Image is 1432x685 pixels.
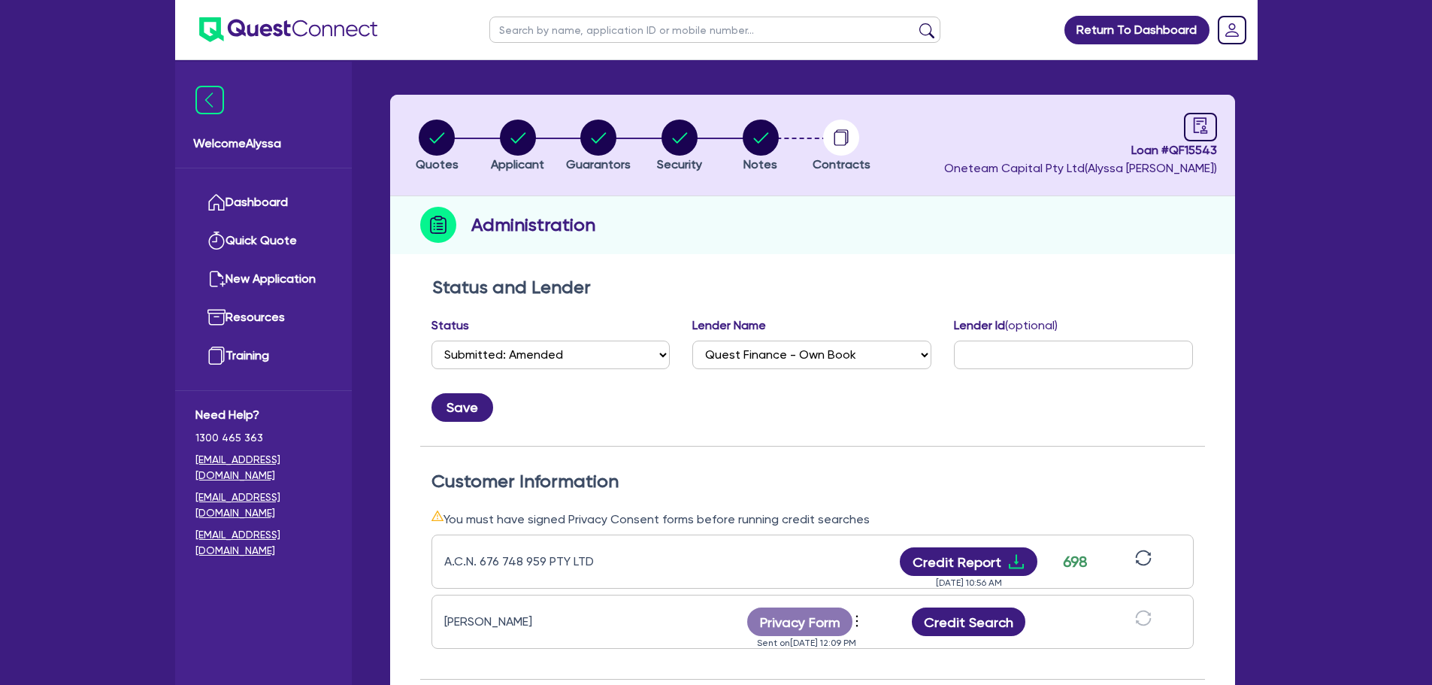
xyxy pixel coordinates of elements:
[195,183,332,222] a: Dashboard
[742,119,780,174] button: Notes
[489,17,940,43] input: Search by name, application ID or mobile number...
[195,406,332,424] span: Need Help?
[432,277,1193,299] h2: Status and Lender
[195,527,332,559] a: [EMAIL_ADDRESS][DOMAIN_NAME]
[195,337,332,375] a: Training
[490,119,545,174] button: Applicant
[207,308,226,326] img: resources
[195,222,332,260] a: Quick Quote
[195,490,332,521] a: [EMAIL_ADDRESS][DOMAIN_NAME]
[566,157,631,171] span: Guarantors
[657,157,702,171] span: Security
[692,317,766,335] label: Lender Name
[431,317,469,335] label: Status
[431,510,1194,529] div: You must have signed Privacy Consent forms before running credit searches
[813,157,870,171] span: Contracts
[743,157,777,171] span: Notes
[195,86,224,114] img: icon-menu-close
[1056,550,1094,573] div: 698
[431,393,493,422] button: Save
[1131,609,1156,635] button: sync
[195,299,332,337] a: Resources
[431,471,1194,493] h2: Customer Information
[1192,117,1209,134] span: audit
[431,510,444,522] span: warning
[1213,11,1252,50] a: Dropdown toggle
[416,157,459,171] span: Quotes
[195,260,332,299] a: New Application
[849,610,864,632] span: more
[207,347,226,365] img: training
[1064,16,1209,44] a: Return To Dashboard
[852,609,865,635] button: Dropdown toggle
[944,161,1217,175] span: Oneteam Capital Pty Ltd ( Alyssa [PERSON_NAME] )
[565,119,631,174] button: Guarantors
[195,452,332,483] a: [EMAIL_ADDRESS][DOMAIN_NAME]
[1007,553,1025,571] span: download
[812,119,871,174] button: Contracts
[656,119,703,174] button: Security
[193,135,334,153] span: Welcome Alyssa
[415,119,459,174] button: Quotes
[444,553,632,571] div: A.C.N. 676 748 959 PTY LTD
[471,211,595,238] h2: Administration
[954,317,1058,335] label: Lender Id
[912,608,1026,636] button: Credit Search
[1135,550,1152,566] span: sync
[491,157,544,171] span: Applicant
[747,608,852,636] button: Privacy Form
[420,207,456,243] img: step-icon
[199,17,377,42] img: quest-connect-logo-blue
[944,141,1217,159] span: Loan # QF15543
[900,547,1037,576] button: Credit Reportdownload
[1005,318,1058,332] span: (optional)
[207,270,226,288] img: new-application
[1135,610,1152,626] span: sync
[444,613,632,631] div: [PERSON_NAME]
[1131,549,1156,575] button: sync
[195,430,332,446] span: 1300 465 363
[207,232,226,250] img: quick-quote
